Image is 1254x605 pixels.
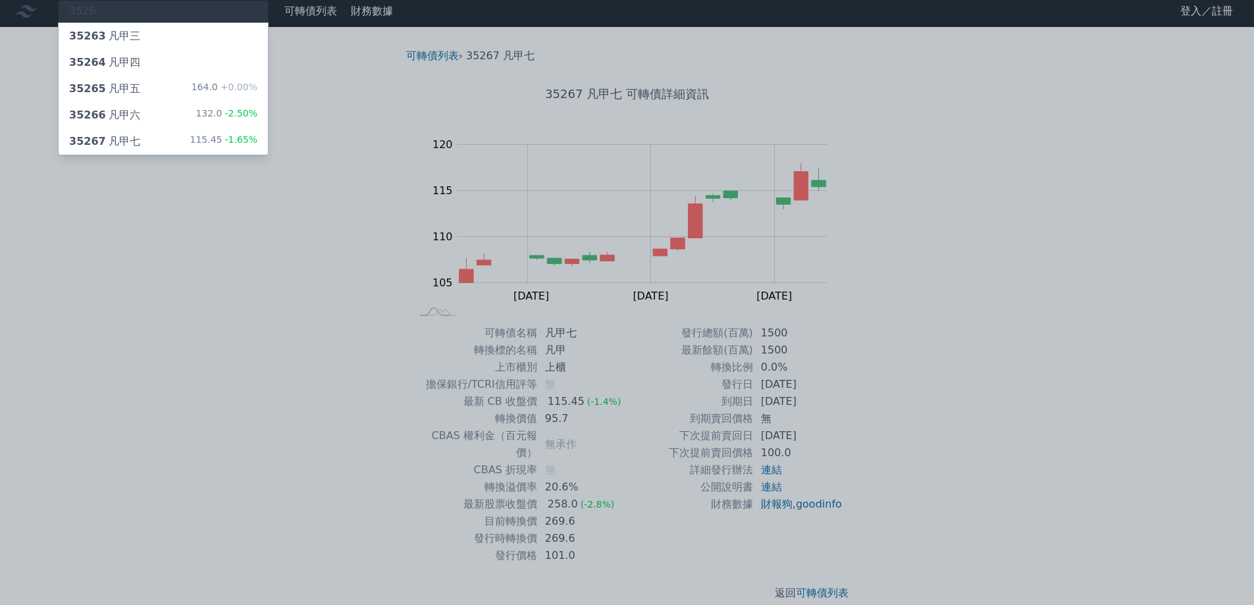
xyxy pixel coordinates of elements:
[222,108,257,118] span: -2.50%
[59,76,268,102] a: 35265凡甲五 164.0+0.00%
[69,107,140,123] div: 凡甲六
[59,102,268,128] a: 35266凡甲六 132.0-2.50%
[192,81,257,97] div: 164.0
[218,82,257,92] span: +0.00%
[69,55,140,70] div: 凡甲四
[196,107,257,123] div: 132.0
[69,135,106,147] span: 35267
[69,134,140,149] div: 凡甲七
[222,134,257,145] span: -1.65%
[69,56,106,68] span: 35264
[59,23,268,49] a: 35263凡甲三
[69,82,106,95] span: 35265
[69,28,140,44] div: 凡甲三
[69,109,106,121] span: 35266
[69,81,140,97] div: 凡甲五
[190,134,257,149] div: 115.45
[59,128,268,155] a: 35267凡甲七 115.45-1.65%
[69,30,106,42] span: 35263
[59,49,268,76] a: 35264凡甲四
